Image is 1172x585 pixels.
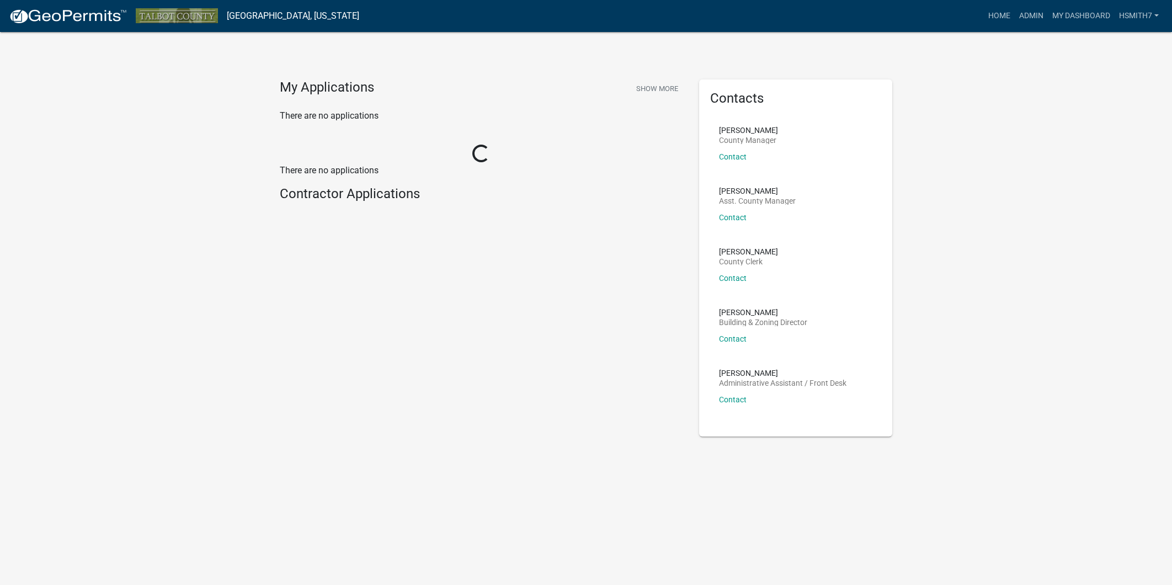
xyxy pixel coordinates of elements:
[719,395,747,404] a: Contact
[280,186,683,206] wm-workflow-list-section: Contractor Applications
[280,109,683,123] p: There are no applications
[719,379,846,387] p: Administrative Assistant / Front Desk
[719,152,747,161] a: Contact
[227,7,359,25] a: [GEOGRAPHIC_DATA], [US_STATE]
[719,136,778,144] p: County Manager
[719,258,778,265] p: County Clerk
[280,164,683,177] p: There are no applications
[280,186,683,202] h4: Contractor Applications
[984,6,1015,26] a: Home
[280,79,374,96] h4: My Applications
[719,197,796,205] p: Asst. County Manager
[719,213,747,222] a: Contact
[632,79,683,98] button: Show More
[719,274,747,283] a: Contact
[719,309,807,316] p: [PERSON_NAME]
[719,187,796,195] p: [PERSON_NAME]
[719,318,807,326] p: Building & Zoning Director
[719,248,778,256] p: [PERSON_NAME]
[136,8,218,23] img: Talbot County, Georgia
[1048,6,1115,26] a: My Dashboard
[719,126,778,134] p: [PERSON_NAME]
[719,334,747,343] a: Contact
[710,91,881,107] h5: Contacts
[1115,6,1163,26] a: hsmith7
[719,369,846,377] p: [PERSON_NAME]
[1015,6,1048,26] a: Admin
